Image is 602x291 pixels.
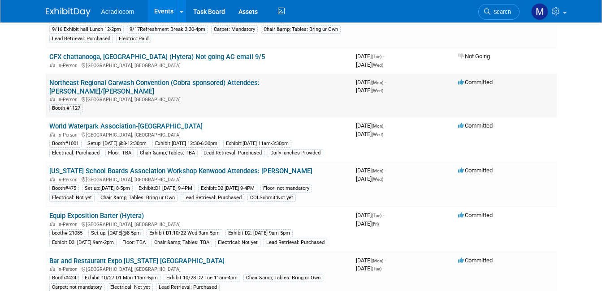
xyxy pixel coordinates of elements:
[50,132,55,137] img: In-Person Event
[181,194,244,202] div: Lead Retrieval: Purchased
[49,26,124,34] div: 9/16 Exhibit hall Lunch 12-2pm
[458,122,493,129] span: Committed
[372,88,383,93] span: (Wed)
[490,9,511,15] span: Search
[147,229,222,237] div: Exhibit D1:10/22 Wed 9am-5pm
[372,266,381,271] span: (Tue)
[127,26,208,34] div: 9/17Refreshment Break 3:30-4pm
[57,63,80,68] span: In-Person
[385,167,386,174] span: -
[50,63,55,67] img: In-Person Event
[356,167,386,174] span: [DATE]
[88,229,143,237] div: Set up: [DATE]@8-5pm
[50,222,55,226] img: In-Person Event
[49,257,225,265] a: Bar and Restaurant Expo [US_STATE] [GEOGRAPHIC_DATA]
[264,239,327,247] div: Lead Retrieval: Purchased
[49,53,265,61] a: CFX chattanooga, [GEOGRAPHIC_DATA] (Hytera) Not going AC email 9/5
[531,3,548,20] img: Mike Pascuzzi
[215,239,260,247] div: Electrical: Not yet
[372,258,383,263] span: (Mon)
[223,140,291,148] div: Exhibit:[DATE] 11am-3:30pm
[137,149,198,157] div: Chair &amp; Tables: TBA
[198,184,257,193] div: Exhibit:D2 [DATE] 9-4PM
[201,149,264,157] div: Lead Retrieval: Purchased
[82,184,133,193] div: Set up:[DATE] 8-5pm
[478,4,520,20] a: Search
[49,265,349,272] div: [GEOGRAPHIC_DATA], [GEOGRAPHIC_DATA]
[211,26,258,34] div: Carpet: Mandatory
[356,212,384,218] span: [DATE]
[116,35,151,43] div: Electric: Paid
[458,257,493,264] span: Committed
[247,194,296,202] div: COI Submit:Not yet
[372,213,381,218] span: (Tue)
[225,229,293,237] div: Exhibit D2: [DATE] 9am-5pm
[356,175,383,182] span: [DATE]
[356,61,383,68] span: [DATE]
[372,63,383,68] span: (Wed)
[458,167,493,174] span: Committed
[372,54,381,59] span: (Tue)
[49,35,113,43] div: Lead Retrieval: Purchased
[49,229,85,237] div: booth# 21085
[105,149,134,157] div: Floor: TBA
[383,53,384,60] span: -
[46,8,91,17] img: ExhibitDay
[372,124,383,128] span: (Mon)
[261,26,341,34] div: Chair &amp; Tables: Bring ur Own
[120,239,148,247] div: Floor: TBA
[458,212,493,218] span: Committed
[385,257,386,264] span: -
[372,222,379,227] span: (Fri)
[458,79,493,86] span: Committed
[57,266,80,272] span: In-Person
[356,265,381,272] span: [DATE]
[49,212,144,220] a: Equip Exposition Barter (Hytera)
[50,177,55,181] img: In-Person Event
[57,97,80,103] span: In-Person
[98,194,178,202] div: Chair &amp; Tables: Bring ur Own
[152,140,220,148] div: Exhibit:[DATE] 12:30-6:30pm
[260,184,312,193] div: Floor: not mandatory
[385,79,386,86] span: -
[49,149,102,157] div: Electrical: Purchased
[356,257,386,264] span: [DATE]
[57,132,80,138] span: In-Person
[57,222,80,227] span: In-Person
[85,140,149,148] div: Setup: [DATE] @8-12:30pm
[49,79,260,95] a: Northeast Regional Carwash Convention (Cobra sponsored) Attendees: [PERSON_NAME]/[PERSON_NAME]
[49,167,312,175] a: [US_STATE] School Boards Association Workshop Kenwood Attendees: [PERSON_NAME]
[268,149,323,157] div: Daily lunches Provided
[372,132,383,137] span: (Wed)
[372,168,383,173] span: (Mon)
[356,53,384,60] span: [DATE]
[50,266,55,271] img: In-Person Event
[136,184,195,193] div: Exhibit:D1 [DATE] 9-4PM
[49,61,349,68] div: [GEOGRAPHIC_DATA], [GEOGRAPHIC_DATA]
[383,212,384,218] span: -
[50,97,55,101] img: In-Person Event
[356,122,386,129] span: [DATE]
[49,95,349,103] div: [GEOGRAPHIC_DATA], [GEOGRAPHIC_DATA]
[458,53,490,60] span: Not Going
[164,274,240,282] div: Exhibit 10/28 D2 Tue 11am-4pm
[49,140,82,148] div: Booth#1001
[385,122,386,129] span: -
[49,184,79,193] div: Booth#475
[372,177,383,182] span: (Wed)
[49,122,203,130] a: World Waterpark Association-[GEOGRAPHIC_DATA]
[49,194,95,202] div: Electrical: Not yet
[82,274,160,282] div: Exhibit 10/27 D1 Mon 11am-5pm
[101,8,134,15] span: Acradiocom
[49,104,83,112] div: Booth #1127
[49,220,349,227] div: [GEOGRAPHIC_DATA], [GEOGRAPHIC_DATA]
[49,131,349,138] div: [GEOGRAPHIC_DATA], [GEOGRAPHIC_DATA]
[356,87,383,94] span: [DATE]
[57,177,80,183] span: In-Person
[356,79,386,86] span: [DATE]
[49,175,349,183] div: [GEOGRAPHIC_DATA], [GEOGRAPHIC_DATA]
[372,80,383,85] span: (Mon)
[356,131,383,137] span: [DATE]
[49,274,79,282] div: Booth#424
[243,274,323,282] div: Chair &amp; Tables: Bring ur Own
